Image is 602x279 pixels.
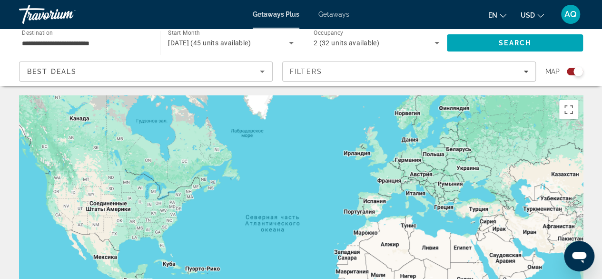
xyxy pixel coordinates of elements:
a: Getaways [318,10,349,18]
span: Destination [22,29,53,36]
span: AQ [564,10,577,19]
span: Search [499,39,531,47]
button: Search [447,34,583,52]
span: Occupancy [314,30,344,36]
button: User Menu [558,4,583,24]
span: en [488,11,497,19]
mat-select: Sort by [27,66,265,77]
span: Best Deals [27,68,77,75]
button: Filters [282,62,536,82]
button: Change language [488,8,506,22]
span: 2 (32 units available) [314,39,380,47]
a: Getaways Plus [253,10,299,18]
span: Start Month [168,30,200,36]
span: Map [545,65,560,78]
input: Select destination [22,38,148,49]
span: Filters [290,68,322,75]
iframe: Кнопка запуска окна обмена сообщениями [564,241,594,271]
span: [DATE] (45 units available) [168,39,251,47]
span: USD [521,11,535,19]
button: Включить полноэкранный режим [559,100,578,119]
button: Change currency [521,8,544,22]
a: Travorium [19,2,114,27]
